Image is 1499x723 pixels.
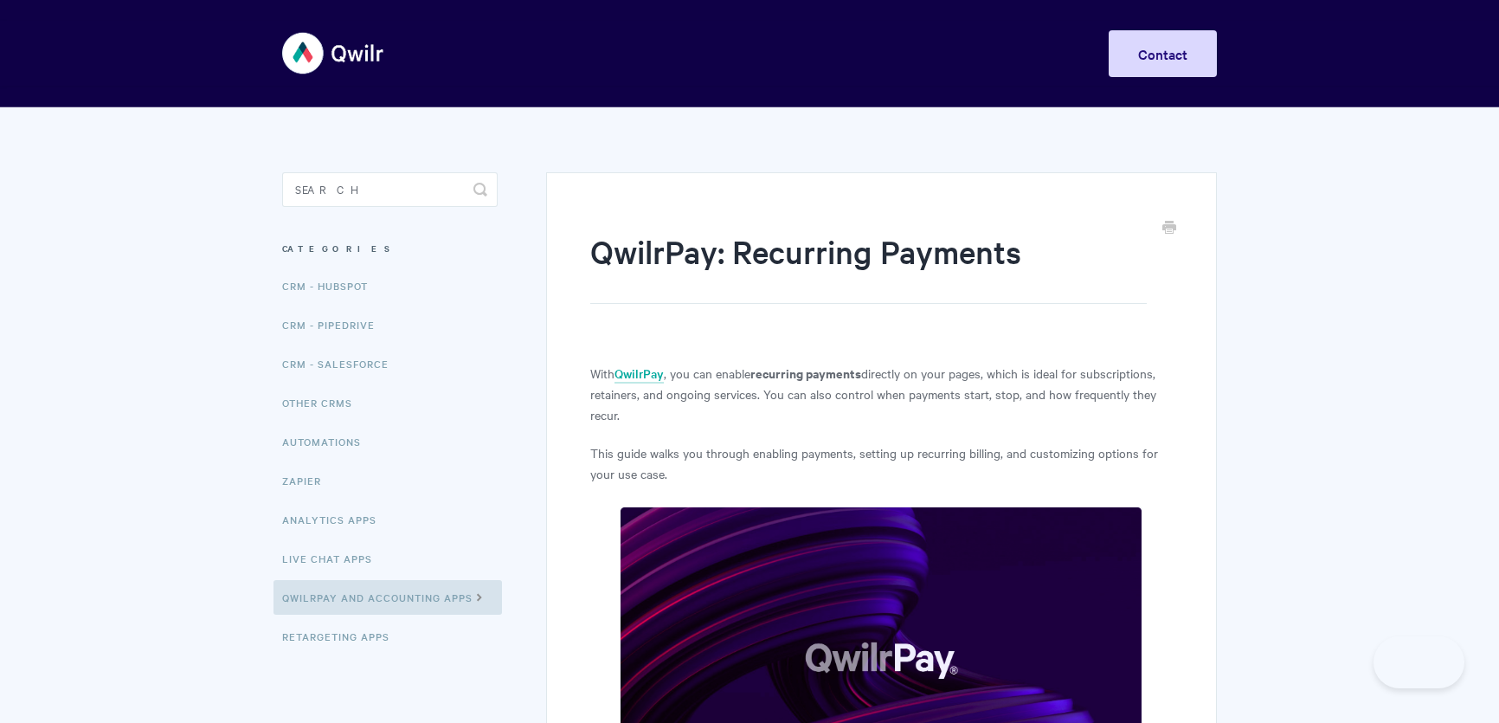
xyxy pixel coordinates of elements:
a: Print this Article [1162,219,1176,238]
a: Zapier [282,463,334,498]
strong: recurring payments [750,364,861,382]
a: QwilrPay and Accounting Apps [273,580,502,615]
a: CRM - Salesforce [282,346,402,381]
img: Qwilr Help Center [282,21,385,86]
a: Other CRMs [282,385,365,420]
p: This guide walks you through enabling payments, setting up recurring billing, and customizing opt... [590,442,1173,484]
a: CRM - Pipedrive [282,307,388,342]
a: Analytics Apps [282,502,389,537]
iframe: Toggle Customer Support [1374,636,1464,688]
a: Retargeting Apps [282,619,402,654]
input: Search [282,172,498,207]
h1: QwilrPay: Recurring Payments [590,229,1147,304]
h3: Categories [282,233,498,264]
a: Contact [1109,30,1217,77]
p: With , you can enable directly on your pages, which is ideal for subscriptions, retainers, and on... [590,363,1173,425]
a: Live Chat Apps [282,541,385,576]
a: QwilrPay [614,365,664,384]
a: Automations [282,424,374,459]
a: CRM - HubSpot [282,268,381,303]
